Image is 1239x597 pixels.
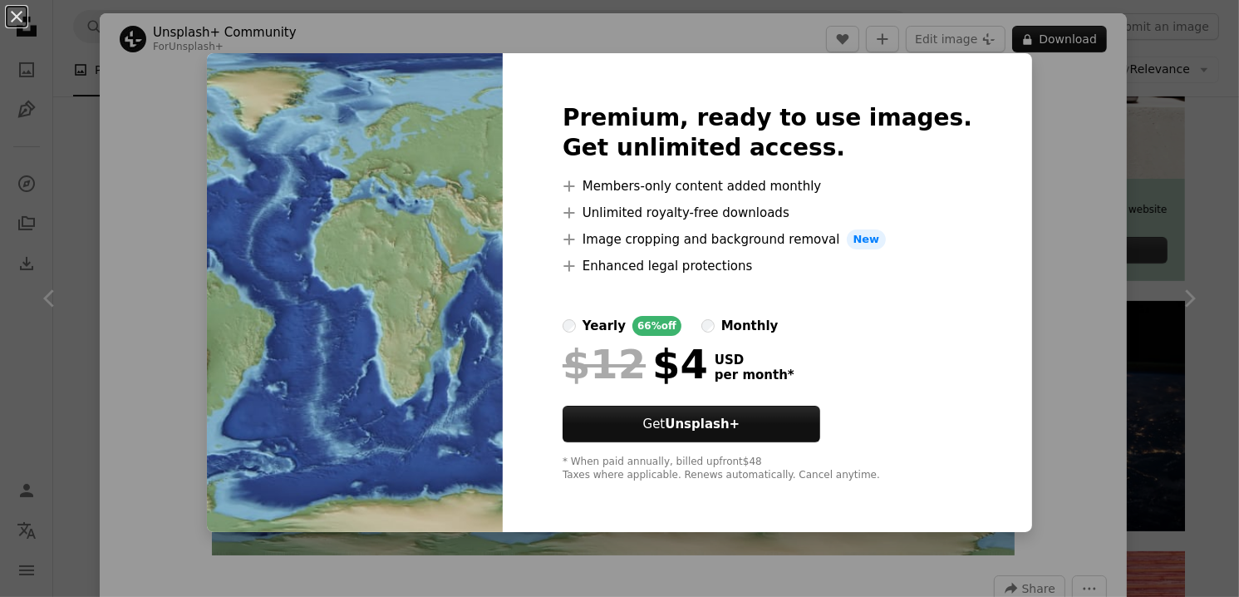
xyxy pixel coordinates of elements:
[563,456,972,482] div: * When paid annually, billed upfront $48 Taxes where applicable. Renews automatically. Cancel any...
[721,316,779,336] div: monthly
[563,343,646,386] span: $12
[563,319,576,333] input: yearly66%off
[563,406,820,442] button: GetUnsplash+
[847,229,887,249] span: New
[583,316,626,336] div: yearly
[207,53,503,532] img: premium_photo-1712509212206-ab4e7b3bb593
[563,176,972,196] li: Members-only content added monthly
[563,103,972,163] h2: Premium, ready to use images. Get unlimited access.
[563,203,972,223] li: Unlimited royalty-free downloads
[715,353,794,368] span: USD
[665,417,740,432] strong: Unsplash+
[563,256,972,276] li: Enhanced legal protections
[563,229,972,249] li: Image cropping and background removal
[701,319,715,333] input: monthly
[563,343,708,386] div: $4
[715,368,794,382] span: per month *
[632,316,681,336] div: 66% off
